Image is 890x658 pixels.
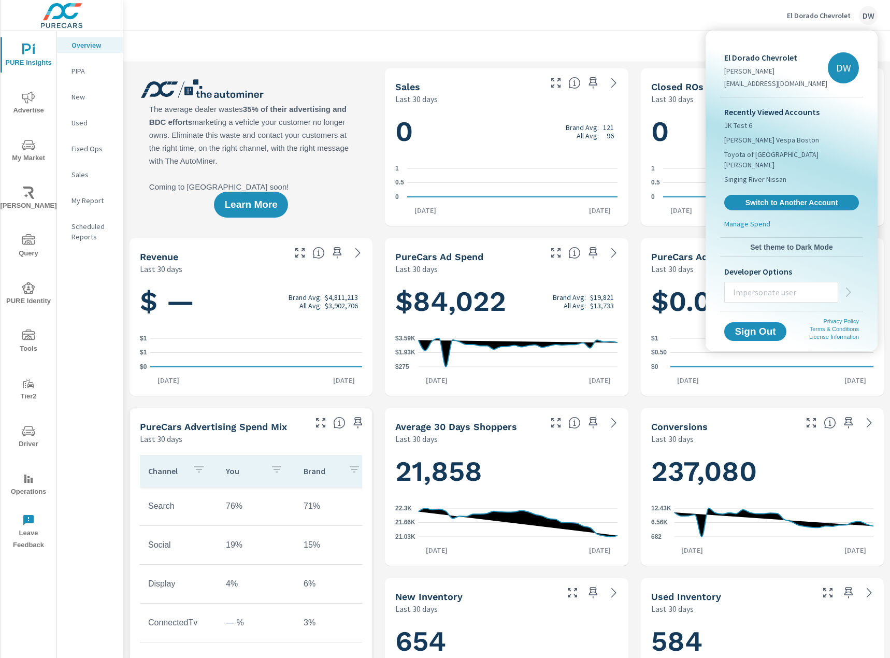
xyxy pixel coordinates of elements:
a: Switch to Another Account [724,195,859,210]
span: [PERSON_NAME] Vespa Boston [724,135,819,145]
p: Recently Viewed Accounts [724,106,859,118]
p: El Dorado Chevrolet [724,51,827,64]
span: Switch to Another Account [730,198,853,207]
p: [PERSON_NAME] [724,66,827,76]
span: Set theme to Dark Mode [724,242,859,252]
p: Manage Spend [724,219,770,229]
p: [EMAIL_ADDRESS][DOMAIN_NAME] [724,78,827,89]
a: Privacy Policy [824,318,859,324]
span: Sign Out [733,327,778,336]
a: License Information [809,334,859,340]
input: Impersonate user [725,279,838,306]
a: Terms & Conditions [810,326,859,332]
span: Singing River Nissan [724,174,786,184]
button: Sign Out [724,322,786,341]
span: Toyota of [GEOGRAPHIC_DATA][PERSON_NAME] [724,149,859,170]
span: JK Test 6 [724,120,752,131]
div: DW [828,52,859,83]
button: Set theme to Dark Mode [720,238,863,256]
p: Developer Options [724,265,859,278]
a: Manage Spend [720,219,863,233]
